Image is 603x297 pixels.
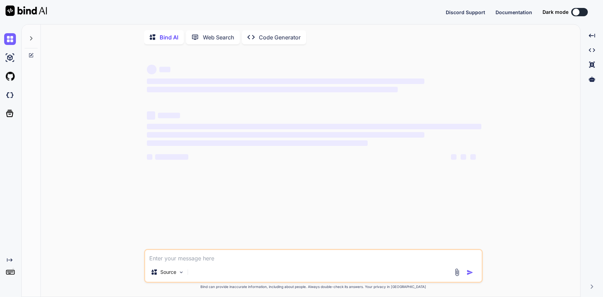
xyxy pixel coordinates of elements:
span: ‌ [147,140,368,146]
span: ‌ [147,132,424,138]
button: Discord Support [446,9,485,16]
img: ai-studio [4,52,16,64]
span: ‌ [159,67,170,72]
img: attachment [453,268,461,276]
span: ‌ [451,154,456,160]
span: ‌ [147,78,424,84]
p: Bind can provide inaccurate information, including about people. Always double-check its answers.... [144,284,483,289]
p: Bind AI [160,33,178,41]
p: Code Generator [259,33,301,41]
span: Documentation [496,9,532,15]
img: githubLight [4,71,16,82]
span: ‌ [147,124,481,129]
span: ‌ [147,65,157,74]
span: ‌ [147,154,152,160]
img: darkCloudIdeIcon [4,89,16,101]
span: ‌ [158,113,180,118]
span: ‌ [155,154,188,160]
span: Dark mode [543,9,568,16]
span: ‌ [470,154,476,160]
span: ‌ [147,87,398,92]
img: Bind AI [6,6,47,16]
img: icon [467,269,473,276]
span: ‌ [147,111,155,120]
p: Source [160,269,176,276]
button: Documentation [496,9,532,16]
img: Pick Models [178,269,184,275]
p: Web Search [203,33,234,41]
span: ‌ [461,154,466,160]
span: Discord Support [446,9,485,15]
img: chat [4,33,16,45]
